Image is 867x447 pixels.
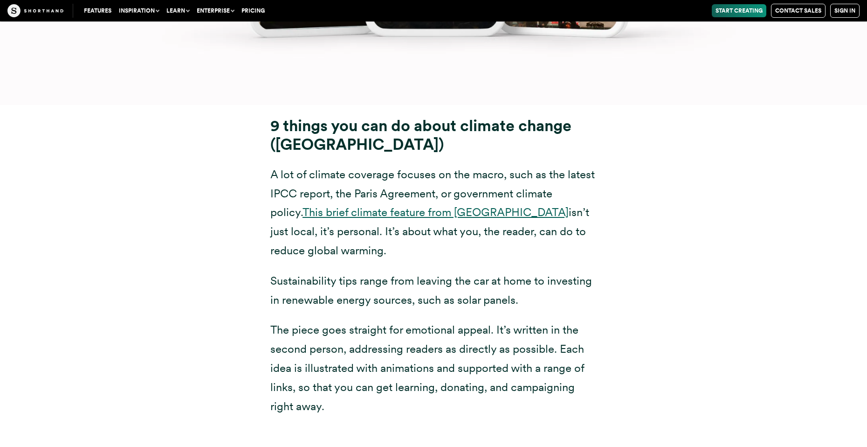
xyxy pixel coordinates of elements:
[7,4,63,17] img: The Craft
[830,4,860,18] a: Sign in
[270,321,597,416] p: The piece goes straight for emotional appeal. It’s written in the second person, addressing reade...
[270,272,597,310] p: Sustainability tips range from leaving the car at home to investing in renewable energy sources, ...
[303,205,569,219] a: This brief climate feature from [GEOGRAPHIC_DATA]
[270,116,571,154] strong: 9 things you can do about climate change ([GEOGRAPHIC_DATA])
[193,4,238,17] button: Enterprise
[712,4,766,17] a: Start Creating
[771,4,826,18] a: Contact Sales
[163,4,193,17] button: Learn
[270,165,597,260] p: A lot of climate coverage focuses on the macro, such as the latest IPCC report, the Paris Agreeme...
[115,4,163,17] button: Inspiration
[80,4,115,17] a: Features
[238,4,268,17] a: Pricing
